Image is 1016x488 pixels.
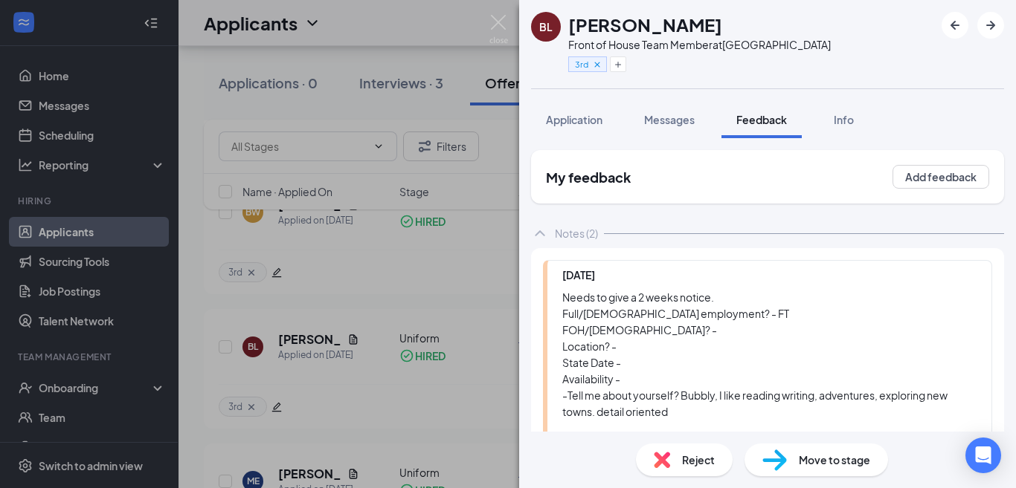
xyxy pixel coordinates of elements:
[982,16,1000,34] svg: ArrowRight
[562,268,595,282] span: [DATE]
[555,226,598,241] div: Notes (2)
[592,59,602,70] svg: Cross
[539,19,553,34] div: BL
[977,12,1004,39] button: ArrowRight
[610,56,626,72] button: Plus
[893,165,989,189] button: Add feedback
[531,224,549,242] svg: ChevronUp
[682,452,715,468] span: Reject
[834,113,854,126] span: Info
[644,113,695,126] span: Messages
[546,113,602,126] span: Application
[946,16,964,34] svg: ArrowLeftNew
[568,12,722,37] h1: [PERSON_NAME]
[575,58,588,71] span: 3rd
[965,437,1001,473] div: Open Intercom Messenger
[568,37,831,52] div: Front of House Team Member at [GEOGRAPHIC_DATA]
[799,452,870,468] span: Move to stage
[546,168,631,186] h2: My feedback
[942,12,968,39] button: ArrowLeftNew
[614,60,623,69] svg: Plus
[736,113,787,126] span: Feedback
